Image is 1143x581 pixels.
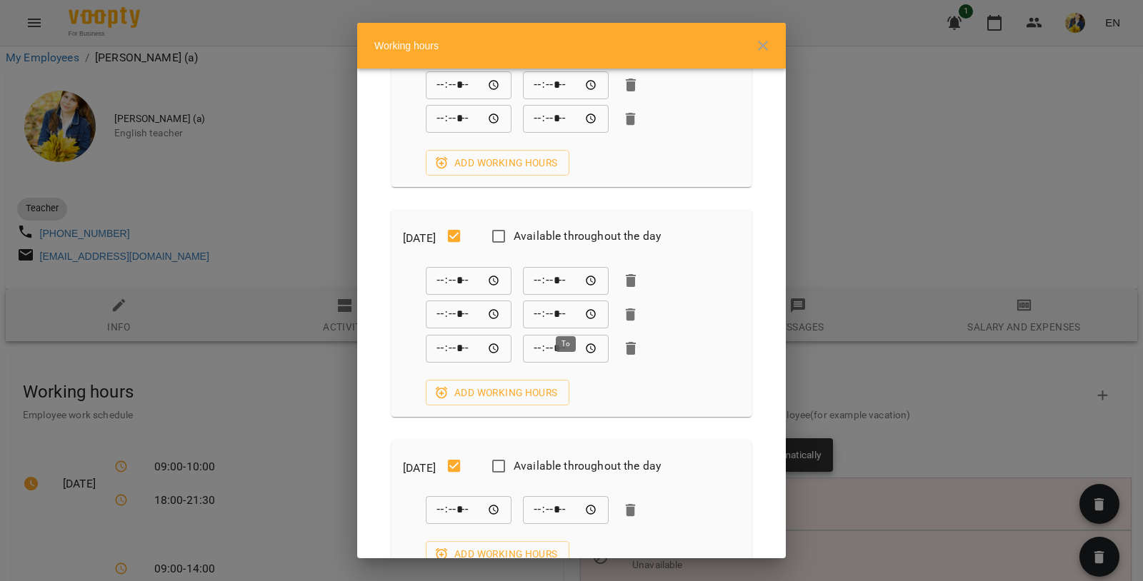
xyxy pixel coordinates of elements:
[426,334,511,363] div: From
[620,270,642,291] button: Delete
[523,266,609,295] div: To
[426,380,569,405] button: Add working hours
[426,150,569,176] button: Add working hours
[403,458,436,478] h6: [DATE]
[426,496,511,525] div: From
[426,71,511,99] div: From
[620,74,642,96] button: Delete
[426,541,569,567] button: Add working hours
[426,105,511,133] div: From
[403,228,436,248] h6: [DATE]
[437,384,558,401] span: Add working hours
[620,304,642,325] button: Delete
[523,105,609,133] div: To
[620,500,642,521] button: Delete
[523,71,609,99] div: To
[620,108,642,130] button: Delete
[426,300,511,329] div: From
[514,228,661,245] span: Available throughout the day
[357,23,786,69] div: Working hours
[426,266,511,295] div: From
[620,338,642,359] button: Delete
[514,458,661,475] span: Available throughout the day
[523,496,609,525] div: To
[523,334,609,363] div: To
[437,154,558,171] span: Add working hours
[437,545,558,562] span: Add working hours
